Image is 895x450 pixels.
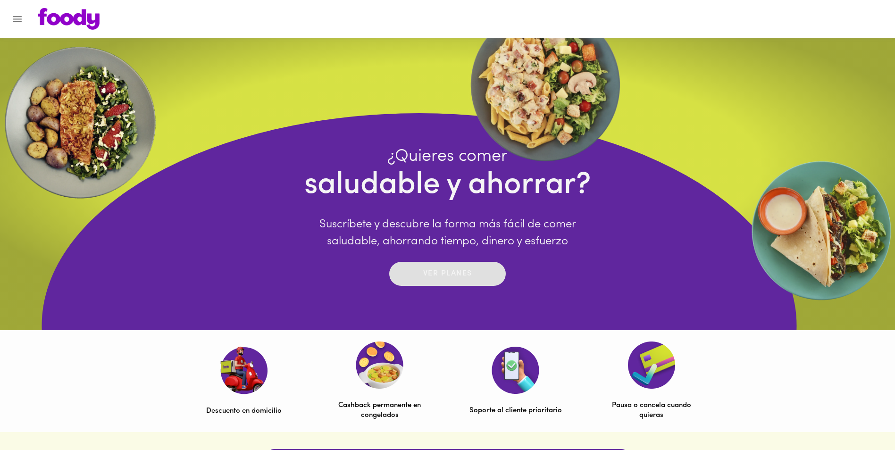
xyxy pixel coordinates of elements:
img: Pausa o cancela cuando quieras [628,342,675,389]
img: logo.png [38,8,100,30]
img: ellipse.webp [465,5,626,165]
img: EllipseRigth.webp [748,157,895,304]
img: Descuento en domicilio [220,346,268,394]
img: Soporte al cliente prioritario [492,347,539,394]
img: Cashback permanente en congelados [356,342,403,389]
p: Pausa o cancela cuando quieras [605,400,698,421]
p: Soporte al cliente prioritario [469,406,562,416]
p: Cashback permanente en congelados [334,400,426,421]
p: Ver planes [423,268,472,279]
button: Menu [6,8,29,31]
button: Ver planes [389,262,506,286]
p: Suscríbete y descubre la forma más fácil de comer saludable, ahorrando tiempo, dinero y esfuerzo [304,216,591,250]
h4: saludable y ahorrar? [304,167,591,204]
p: Descuento en domicilio [206,406,282,416]
h4: ¿Quieres comer [304,146,591,167]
